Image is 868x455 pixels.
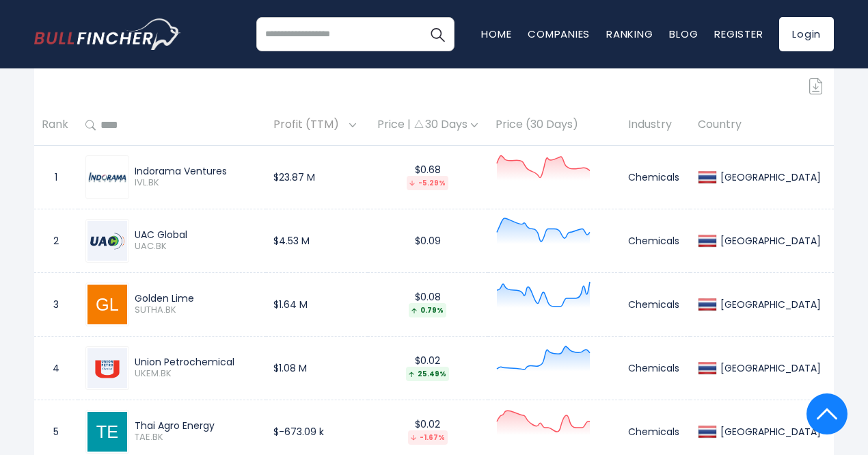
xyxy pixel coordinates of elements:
[135,368,258,380] span: UKEM.BK
[375,354,480,381] div: $0.02
[135,177,258,189] span: IVL.BK
[714,27,763,41] a: Register
[621,105,690,146] th: Industry
[34,18,181,50] img: bullfincher logo
[34,209,78,272] td: 2
[420,17,455,51] button: Search
[135,229,258,241] div: UAC Global
[87,157,127,197] img: IVL.BK.png
[409,303,446,317] div: 0.79%
[481,27,511,41] a: Home
[621,336,690,400] td: Chemicals
[488,105,621,146] th: Price (30 Days)
[34,18,181,50] a: Go to homepage
[717,298,821,311] div: [GEOGRAPHIC_DATA]
[528,27,590,41] a: Companies
[34,272,78,336] td: 3
[621,145,690,209] td: Chemicals
[273,114,346,135] span: Profit (TTM)
[717,362,821,374] div: [GEOGRAPHIC_DATA]
[669,27,698,41] a: Blog
[266,209,368,272] td: $4.53 M
[135,292,258,304] div: Golden Lime
[606,27,653,41] a: Ranking
[375,164,480,190] div: $0.68
[34,105,78,146] th: Rank
[87,348,127,388] img: UKEM.BK.png
[407,176,448,190] div: -5.29%
[135,356,258,368] div: Union Petrochemical
[266,272,368,336] td: $1.64 M
[408,430,448,445] div: -1.67%
[266,145,368,209] td: $23.87 M
[717,235,821,247] div: [GEOGRAPHIC_DATA]
[375,291,480,317] div: $0.08
[34,336,78,400] td: 4
[135,304,258,316] span: SUTHA.BK
[34,145,78,209] td: 1
[375,118,480,132] div: Price | 30 Days
[690,105,835,146] th: Country
[266,336,368,400] td: $1.08 M
[135,432,258,443] span: TAE.BK
[779,17,834,51] a: Login
[621,272,690,336] td: Chemicals
[135,419,258,432] div: Thai Agro Energy
[87,221,127,261] img: UAC.BK.png
[375,235,480,247] div: $0.09
[375,418,480,445] div: $0.02
[717,171,821,183] div: [GEOGRAPHIC_DATA]
[621,209,690,272] td: Chemicals
[135,165,258,177] div: Indorama Ventures
[135,241,258,252] span: UAC.BK
[406,367,449,381] div: 25.49%
[717,426,821,438] div: [GEOGRAPHIC_DATA]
